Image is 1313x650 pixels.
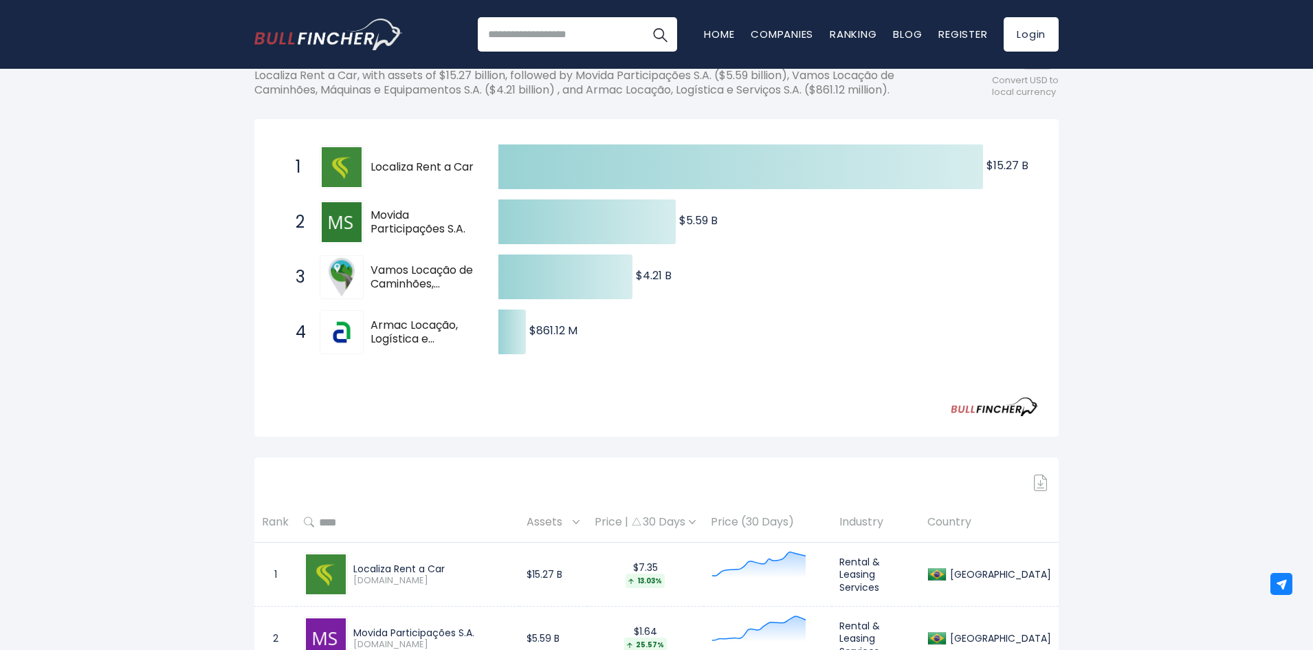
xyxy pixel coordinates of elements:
[353,563,511,575] div: Localiza Rent a Car
[254,54,935,97] p: The following shows the ranking of the largest Brazilian companies by total assets. The top-ranki...
[254,543,296,607] td: 1
[643,17,677,52] button: Search
[992,75,1059,98] span: Convert USD to local currency
[704,27,734,41] a: Home
[529,323,577,338] text: $861.12 M
[254,19,402,50] a: Go to homepage
[832,502,920,543] th: Industry
[322,312,362,352] img: Armac Locação, Logística e Serviços S.A.
[595,561,696,588] div: $7.35
[289,155,302,179] span: 1
[832,543,920,607] td: Rental & Leasing Services
[322,202,362,242] img: Movida Participações S.A.
[254,19,403,50] img: Bullfincher logo
[371,318,474,347] span: Armac Locação, Logística e Serviços S.A.
[289,266,302,289] span: 3
[626,574,665,588] div: 13.03%
[893,27,922,41] a: Blog
[322,147,362,187] img: Localiza Rent a Car
[830,27,876,41] a: Ranking
[254,502,296,543] th: Rank
[289,210,302,234] span: 2
[636,268,672,283] text: $4.21 B
[986,158,1028,173] text: $15.27 B
[353,575,511,587] span: [DOMAIN_NAME]
[1004,17,1059,52] a: Login
[595,515,696,530] div: Price | 30 Days
[751,27,813,41] a: Companies
[938,27,987,41] a: Register
[353,627,511,639] div: Movida Participações S.A.
[371,160,474,175] span: Localiza Rent a Car
[371,208,474,237] span: Movida Participações S.A.
[920,502,1059,543] th: Country
[703,502,832,543] th: Price (30 Days)
[306,554,346,594] img: RENT3.SA.png
[679,213,718,228] text: $5.59 B
[527,512,569,533] span: Assets
[289,321,302,344] span: 4
[519,543,587,607] td: $15.27 B
[371,263,474,292] span: Vamos Locação de Caminhões, Máquinas e Equipamentos S.A.
[322,257,362,297] img: Vamos Locação de Caminhões, Máquinas e Equipamentos S.A.
[947,568,1051,581] div: [GEOGRAPHIC_DATA]
[947,632,1051,644] div: [GEOGRAPHIC_DATA]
